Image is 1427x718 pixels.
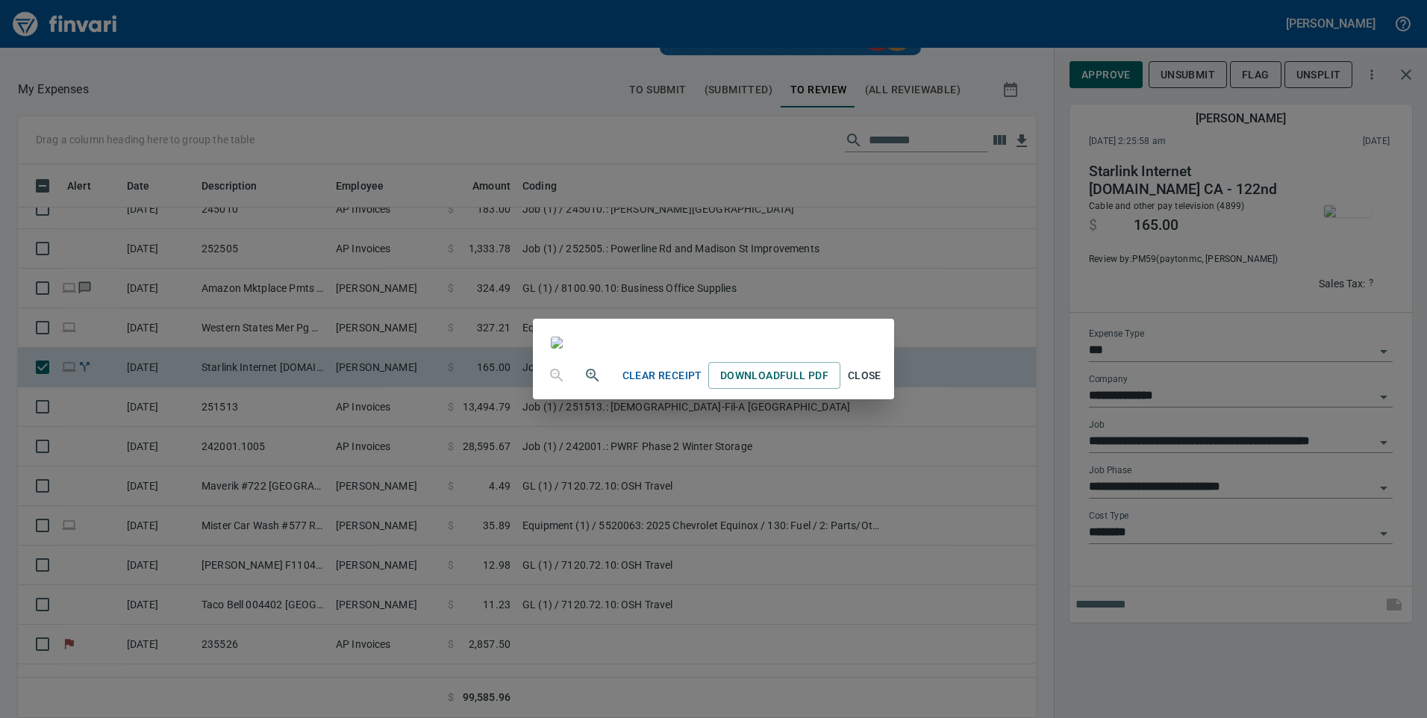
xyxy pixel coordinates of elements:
span: Close [846,366,882,385]
button: Close [840,362,888,390]
a: DownloadFull PDF [708,362,840,390]
span: Download Full PDF [720,366,828,385]
img: receipts%2Ftapani%2F2025-09-05%2FwRyD7Dpi8Aanou5rLXT8HKXjbai2__gDbqUxxebw34ksvjf1dP.jpg [551,337,563,349]
span: Clear Receipt [622,366,702,385]
button: Clear Receipt [616,362,708,390]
